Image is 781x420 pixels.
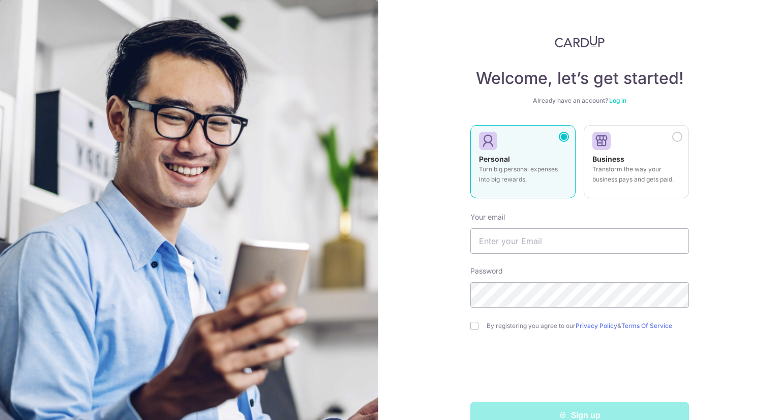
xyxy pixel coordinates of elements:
label: Password [470,266,503,276]
a: Privacy Policy [576,322,617,329]
h4: Welcome, let’s get started! [470,68,689,88]
label: By registering you agree to our & [487,322,689,330]
strong: Business [592,155,624,163]
p: Transform the way your business pays and gets paid. [592,164,680,185]
img: CardUp Logo [555,36,605,48]
input: Enter your Email [470,228,689,254]
a: Business Transform the way your business pays and gets paid. [584,125,689,204]
a: Personal Turn big personal expenses into big rewards. [470,125,576,204]
a: Terms Of Service [621,322,672,329]
a: Log in [609,97,626,104]
p: Turn big personal expenses into big rewards. [479,164,567,185]
label: Your email [470,212,505,222]
iframe: reCAPTCHA [502,350,657,390]
strong: Personal [479,155,510,163]
div: Already have an account? [470,97,689,105]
